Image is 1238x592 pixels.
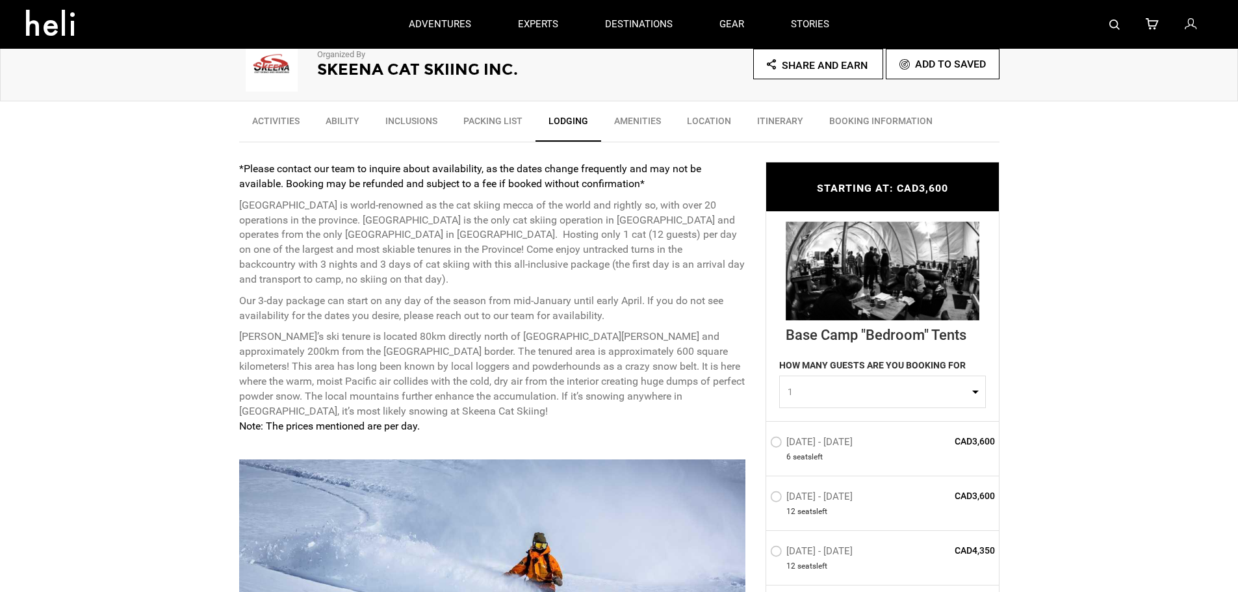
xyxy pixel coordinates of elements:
[901,435,996,448] span: CAD3,600
[744,108,816,140] a: Itinerary
[450,108,535,140] a: Packing List
[817,182,948,194] span: STARTING AT: CAD3,600
[786,452,791,463] span: 6
[788,385,969,398] span: 1
[1109,19,1120,30] img: search-bar-icon.svg
[797,506,827,517] span: seat left
[409,18,471,31] p: adventures
[786,506,795,517] span: 12
[317,61,584,78] h2: Skeena Cat Skiing Inc.
[770,436,856,452] label: [DATE] - [DATE]
[901,544,996,557] span: CAD4,350
[901,489,996,502] span: CAD3,600
[786,561,795,572] span: 12
[239,329,746,433] p: [PERSON_NAME]’s ski tenure is located 80km directly north of [GEOGRAPHIC_DATA][PERSON_NAME] and a...
[779,376,986,408] button: 1
[812,561,816,572] span: s
[601,108,674,140] a: Amenities
[239,108,313,140] a: Activities
[535,108,601,142] a: Lodging
[793,452,823,463] span: seat left
[770,491,856,506] label: [DATE] - [DATE]
[786,320,979,344] div: Base Camp "Bedroom" Tents
[797,561,827,572] span: seat left
[779,359,966,376] label: HOW MANY GUESTS ARE YOU BOOKING FOR
[239,420,420,432] strong: Note: The prices mentioned are per day.
[770,545,856,561] label: [DATE] - [DATE]
[915,58,986,70] span: Add To Saved
[239,198,746,287] p: [GEOGRAPHIC_DATA] is world-renowned as the cat skiing mecca of the world and rightly so, with ove...
[518,18,558,31] p: experts
[239,40,304,92] img: img_f63f189c3556185939f40ae13d6fd395.png
[674,108,744,140] a: Location
[313,108,372,140] a: Ability
[782,59,868,71] span: Share and Earn
[808,452,812,463] span: s
[812,506,816,517] span: s
[786,221,979,320] img: dd1b2df7-6be6-4ef9-91c3-17cffa60f70e_134_5350385d9d2180c28a4ca4bc7bae7102_loc_ngl.jpg
[239,162,701,190] strong: *Please contact our team to inquire about availability, as the dates change frequently and may no...
[605,18,673,31] p: destinations
[317,49,584,61] p: Organized By
[372,108,450,140] a: Inclusions
[239,294,746,324] p: Our 3-day package can start on any day of the season from mid-January until early April. If you d...
[816,108,946,140] a: BOOKING INFORMATION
